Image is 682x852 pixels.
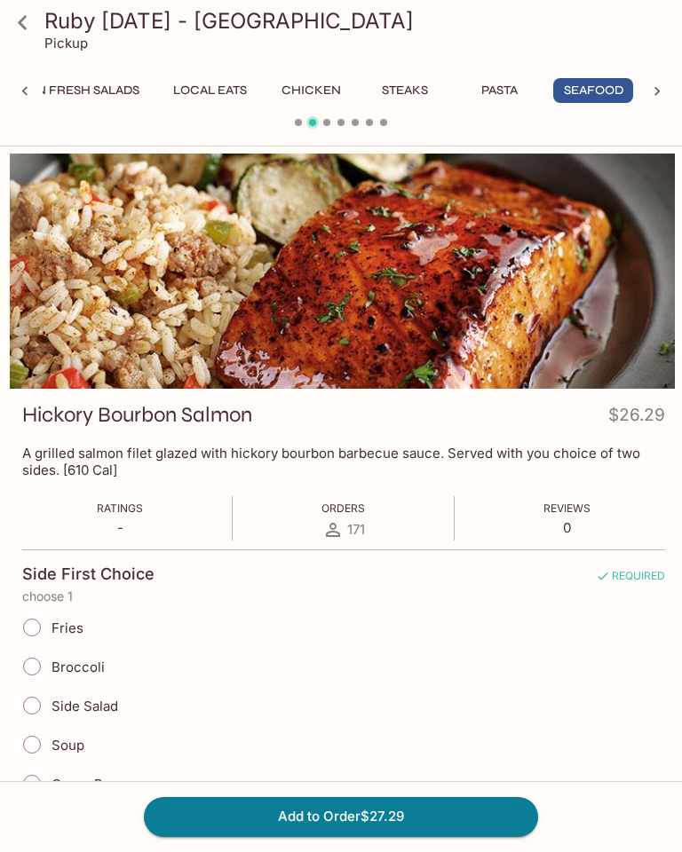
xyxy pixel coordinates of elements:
[44,35,88,51] p: Pickup
[553,78,633,103] button: Seafood
[22,564,155,584] h4: Side First Choice
[321,501,365,515] span: Orders
[44,7,668,35] h3: Ruby [DATE] - [GEOGRAPHIC_DATA]
[52,776,133,793] span: Green Beans
[97,501,143,515] span: Ratings
[52,659,105,675] span: Broccoli
[543,519,591,536] p: 0
[163,78,257,103] button: Local Eats
[97,519,143,536] p: -
[52,737,84,753] span: Soup
[22,401,252,429] h3: Hickory Bourbon Salmon
[271,78,351,103] button: Chicken
[459,78,539,103] button: Pasta
[608,401,665,436] h4: $26.29
[52,619,83,636] span: Fries
[365,78,445,103] button: Steaks
[144,797,538,836] button: Add to Order$27.29
[52,698,118,714] span: Side Salad
[347,521,365,538] span: 171
[10,154,678,389] div: Hickory Bourbon Salmon
[22,445,665,478] p: A grilled salmon filet glazed with hickory bourbon barbecue sauce. Served with you choice of two ...
[543,501,591,515] span: Reviews
[596,569,665,589] span: REQUIRED
[22,589,665,603] p: choose 1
